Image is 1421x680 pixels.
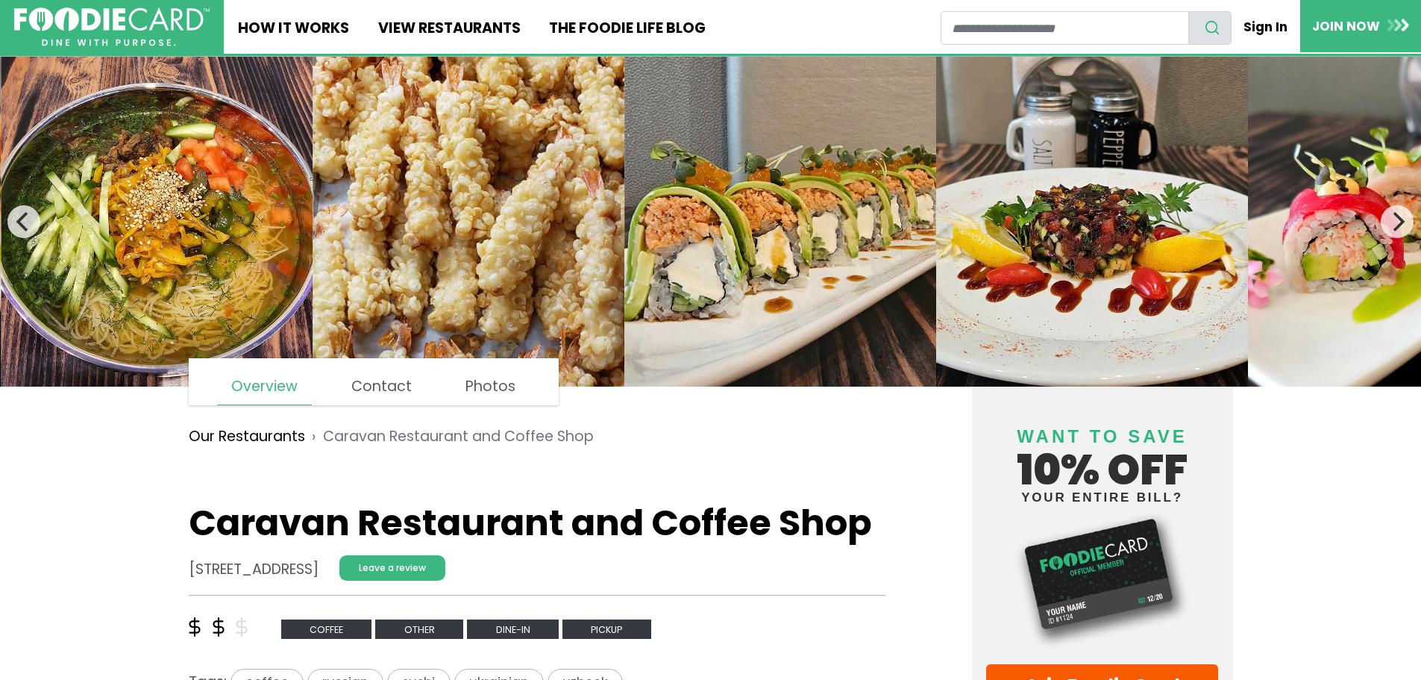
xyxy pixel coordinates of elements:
[562,620,651,640] span: Pickup
[986,408,1219,504] h4: 10% off
[189,502,886,545] h1: Caravan Restaurant and Coffee Shop
[1232,10,1300,43] a: Sign In
[189,426,305,448] a: Our Restaurants
[14,7,210,47] img: FoodieCard; Eat, Drink, Save, Donate
[337,369,426,405] a: Contact
[467,620,559,640] span: Dine-in
[1017,426,1187,446] span: Want to save
[1188,11,1232,45] button: search
[189,415,886,458] nav: breadcrumb
[467,618,562,638] a: Dine-in
[189,358,559,405] nav: page links
[1381,205,1414,238] button: Next
[375,620,463,640] span: other
[941,11,1189,45] input: restaurant search
[451,369,530,405] a: Photos
[7,205,40,238] button: Previous
[562,618,651,638] a: Pickup
[281,620,372,640] span: coffee
[217,369,312,405] a: Overview
[339,555,445,581] a: Leave a review
[281,618,376,638] a: coffee
[986,491,1219,504] small: your entire bill?
[189,559,319,581] address: [STREET_ADDRESS]
[305,426,594,448] li: Caravan Restaurant and Coffee Shop
[986,511,1219,649] img: Foodie Card
[375,618,467,638] a: other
